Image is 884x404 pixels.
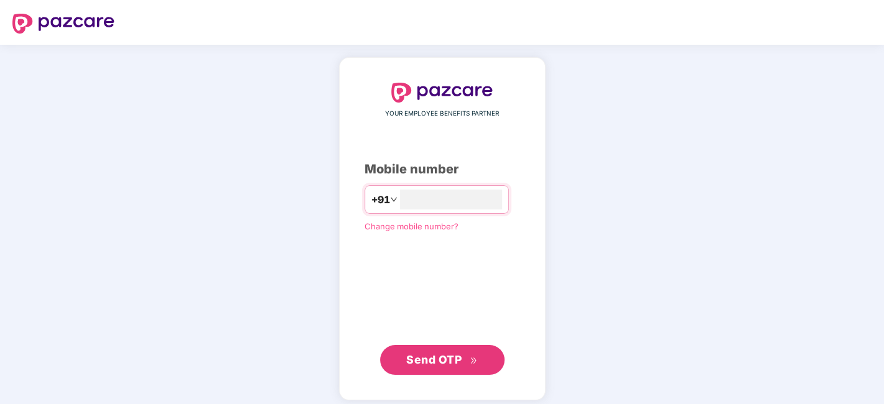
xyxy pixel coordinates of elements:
a: Change mobile number? [365,221,458,231]
span: down [390,196,398,203]
button: Send OTPdouble-right [380,345,505,375]
img: logo [12,14,114,34]
span: +91 [371,192,390,208]
span: Send OTP [406,353,462,366]
span: YOUR EMPLOYEE BENEFITS PARTNER [385,109,499,119]
span: double-right [470,357,478,365]
img: logo [391,83,493,103]
div: Mobile number [365,160,520,179]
